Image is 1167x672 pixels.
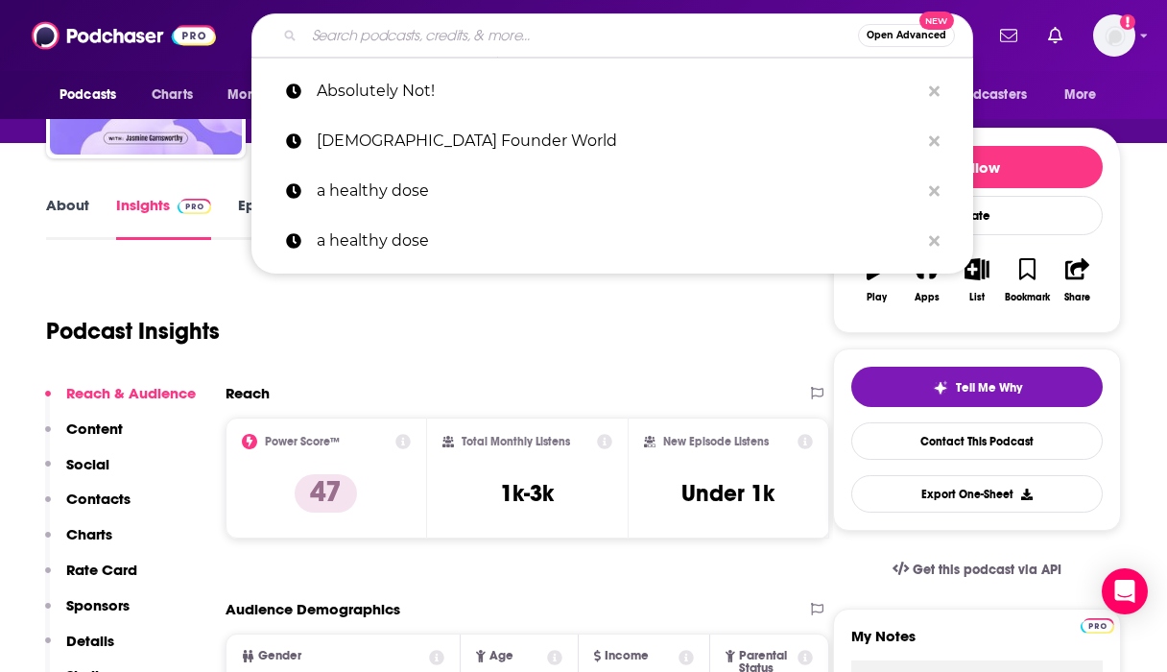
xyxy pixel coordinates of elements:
[66,632,114,650] p: Details
[1081,618,1114,634] img: Podchaser Pro
[913,562,1061,578] span: Get this podcast via API
[922,77,1055,113] button: open menu
[45,384,196,420] button: Reach & Audience
[214,77,321,113] button: open menu
[919,12,954,30] span: New
[489,650,513,662] span: Age
[1051,77,1121,113] button: open menu
[227,82,296,108] span: Monitoring
[45,490,131,525] button: Contacts
[851,422,1103,460] a: Contact This Podcast
[317,66,919,116] p: Absolutely Not!
[66,525,112,543] p: Charts
[952,246,1002,315] button: List
[1102,568,1148,614] div: Open Intercom Messenger
[66,596,130,614] p: Sponsors
[45,596,130,632] button: Sponsors
[66,420,123,438] p: Content
[265,435,340,448] h2: Power Score™
[251,66,973,116] a: Absolutely Not!
[1093,14,1135,57] img: User Profile
[956,380,1022,396] span: Tell Me Why
[933,380,948,396] img: tell me why sparkle
[500,479,554,508] h3: 1k-3k
[46,77,141,113] button: open menu
[935,82,1027,108] span: For Podcasters
[66,490,131,508] p: Contacts
[1053,246,1103,315] button: Share
[317,116,919,166] p: Female Founder World
[851,367,1103,407] button: tell me why sparkleTell Me Why
[1040,19,1070,52] a: Show notifications dropdown
[66,384,196,402] p: Reach & Audience
[295,474,357,513] p: 47
[867,292,887,303] div: Play
[45,455,109,491] button: Social
[851,146,1103,188] button: Follow
[152,82,193,108] span: Charts
[605,650,649,662] span: Income
[462,435,570,448] h2: Total Monthly Listens
[901,246,951,315] button: Apps
[46,317,220,346] h1: Podcast Insights
[45,561,137,596] button: Rate Card
[251,166,973,216] a: a healthy dose
[45,420,123,455] button: Content
[1120,14,1135,30] svg: Add a profile image
[1093,14,1135,57] span: Logged in as sophiak
[226,600,400,618] h2: Audience Demographics
[1064,292,1090,303] div: Share
[1002,246,1052,315] button: Bookmark
[304,20,858,51] input: Search podcasts, credits, & more...
[1081,615,1114,634] a: Pro website
[45,525,112,561] button: Charts
[116,196,211,240] a: InsightsPodchaser Pro
[858,24,955,47] button: Open AdvancedNew
[1093,14,1135,57] button: Show profile menu
[226,384,270,402] h2: Reach
[317,166,919,216] p: a healthy dose
[969,292,985,303] div: List
[251,216,973,266] a: a healthy dose
[238,196,334,240] a: Episodes250
[258,650,301,662] span: Gender
[317,216,919,266] p: a healthy dose
[45,632,114,667] button: Details
[1005,292,1050,303] div: Bookmark
[851,196,1103,235] div: Rate
[851,627,1103,660] label: My Notes
[32,17,216,54] img: Podchaser - Follow, Share and Rate Podcasts
[867,31,946,40] span: Open Advanced
[877,546,1077,593] a: Get this podcast via API
[851,475,1103,513] button: Export One-Sheet
[251,13,973,58] div: Search podcasts, credits, & more...
[681,479,774,508] h3: Under 1k
[1064,82,1097,108] span: More
[663,435,769,448] h2: New Episode Listens
[139,77,204,113] a: Charts
[178,199,211,214] img: Podchaser Pro
[251,116,973,166] a: [DEMOGRAPHIC_DATA] Founder World
[66,455,109,473] p: Social
[915,292,940,303] div: Apps
[66,561,137,579] p: Rate Card
[46,196,89,240] a: About
[992,19,1025,52] a: Show notifications dropdown
[851,246,901,315] button: Play
[60,82,116,108] span: Podcasts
